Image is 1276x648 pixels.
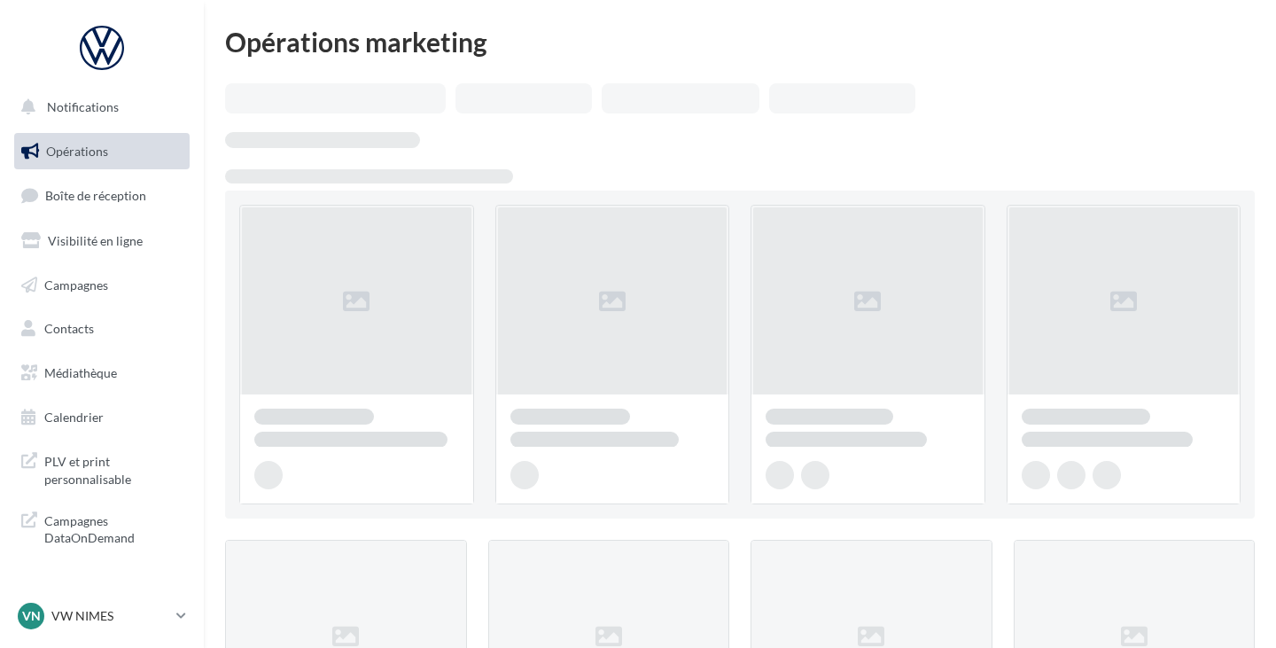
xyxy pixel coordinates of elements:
span: Calendrier [44,410,104,425]
a: Campagnes DataOnDemand [11,502,193,554]
a: Visibilité en ligne [11,223,193,260]
button: Notifications [11,89,186,126]
a: VN VW NIMES [14,599,190,633]
span: Médiathèque [44,365,117,380]
span: Campagnes DataOnDemand [44,509,183,547]
a: Opérations [11,133,193,170]
span: Visibilité en ligne [48,233,143,248]
p: VW NIMES [51,607,169,625]
span: Campagnes [44,277,108,292]
a: Contacts [11,310,193,347]
a: Médiathèque [11,355,193,392]
span: Boîte de réception [45,188,146,203]
span: PLV et print personnalisable [44,449,183,488]
span: Notifications [47,99,119,114]
a: Boîte de réception [11,176,193,215]
a: PLV et print personnalisable [11,442,193,495]
a: Calendrier [11,399,193,436]
span: VN [22,607,41,625]
div: Opérations marketing [225,28,1255,55]
a: Campagnes [11,267,193,304]
span: Contacts [44,321,94,336]
span: Opérations [46,144,108,159]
